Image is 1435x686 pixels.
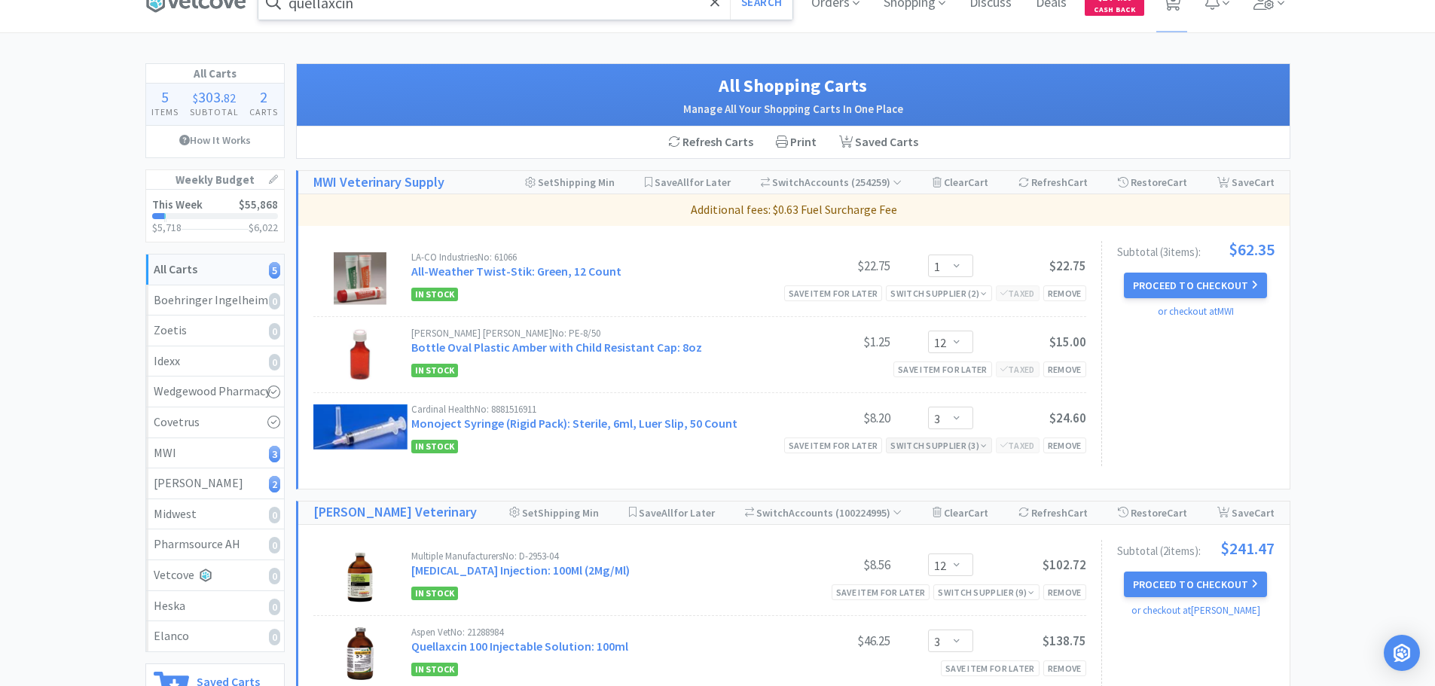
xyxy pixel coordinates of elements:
div: Refresh [1018,502,1088,524]
span: $241.47 [1220,540,1275,556]
span: $5,718 [152,221,182,234]
span: Cart [1067,175,1088,189]
i: 0 [269,537,280,553]
a: Heska0 [146,591,284,622]
span: $62.35 [1229,241,1275,258]
i: 2 [269,476,280,492]
span: 303 [198,87,221,106]
a: Saved Carts [828,127,930,158]
p: Additional fees: $0.63 Fuel Surcharge Fee [304,200,1284,220]
div: Cardinal Health No: 8881516911 [411,404,777,414]
div: $1.25 [777,333,890,351]
h4: Carts [244,105,284,119]
span: Save for Later [639,506,715,520]
a: [PERSON_NAME] Veterinary [313,502,477,523]
div: Save item for later [893,361,992,377]
span: Cart [1167,175,1187,189]
span: Taxed [1000,288,1035,299]
h1: Weekly Budget [146,170,284,190]
a: Bottle Oval Plastic Amber with Child Resistant Cap: 8oz [411,340,702,355]
div: Idexx [154,352,276,371]
div: . [184,90,244,105]
i: 0 [269,599,280,615]
a: Idexx0 [146,346,284,377]
a: Covetrus [146,407,284,438]
span: All [677,175,689,189]
div: Save item for later [941,660,1040,676]
div: $8.20 [777,409,890,427]
div: Shipping Min [525,171,615,194]
div: Remove [1043,660,1086,676]
h4: Subtotal [184,105,244,119]
div: Save item for later [784,285,883,301]
span: Switch [772,175,805,189]
div: Save item for later [832,584,930,600]
div: [PERSON_NAME] [154,474,276,493]
i: 0 [269,293,280,309]
span: $55,868 [239,197,278,212]
span: $22.75 [1049,258,1086,274]
span: $15.00 [1049,334,1086,350]
span: 2 [260,87,267,106]
i: 0 [269,323,280,340]
span: Set [522,506,538,520]
span: Save for Later [655,175,731,189]
h1: MWI Veterinary Supply [313,172,444,194]
a: Zoetis0 [146,316,284,346]
div: Wedgewood Pharmacy [154,382,276,401]
a: How It Works [146,126,284,154]
a: Pharmsource AH0 [146,529,284,560]
span: $24.60 [1049,410,1086,426]
span: In Stock [411,364,458,377]
div: Remove [1043,285,1086,301]
div: Restore [1118,171,1187,194]
div: $46.25 [777,632,890,650]
button: Proceed to Checkout [1124,572,1267,597]
span: 5 [161,87,169,106]
div: Pharmsource AH [154,535,276,554]
div: Boehringer Ingelheim [154,291,276,310]
img: eb997c175b6048928239c381fd1b5025_80953.jpeg [334,551,386,604]
span: Taxed [1000,440,1035,451]
div: Clear [933,502,988,524]
img: 368b0b196f014bfd8d21db020caaefcb_302796.jpeg [334,627,386,680]
span: ( 254259 ) [849,175,902,189]
div: Remove [1043,438,1086,453]
span: Cash Back [1094,6,1135,16]
div: Subtotal ( 3 item s ): [1117,241,1275,258]
span: Switch [756,506,789,520]
span: 6,022 [254,221,278,234]
span: ( 100224995 ) [833,506,902,520]
div: Zoetis [154,321,276,340]
span: Cart [1067,506,1088,520]
span: $138.75 [1043,633,1086,649]
div: Open Intercom Messenger [1384,635,1420,671]
div: Clear [933,171,988,194]
div: Midwest [154,505,276,524]
h2: This Week [152,199,203,210]
h4: Items [146,105,185,119]
div: Multiple Manufacturers No: D-2953-04 [411,551,777,561]
div: Restore [1118,502,1187,524]
a: All-Weather Twist-Stik: Green, 12 Count [411,264,621,279]
a: All Carts5 [146,255,284,285]
div: LA-CO Industries No: 61066 [411,252,777,262]
span: Taxed [1000,364,1035,375]
a: Midwest0 [146,499,284,530]
span: All [661,506,673,520]
a: or checkout at MWI [1158,305,1234,318]
div: Covetrus [154,413,276,432]
img: ad360eabb2684dd08a4733dc19e6c452_477.png [334,252,386,305]
a: or checkout at [PERSON_NAME] [1131,604,1260,617]
span: In Stock [411,440,458,453]
button: Proceed to Checkout [1124,273,1267,298]
div: Remove [1043,584,1086,600]
div: [PERSON_NAME] [PERSON_NAME] No: PE-8/50 [411,328,777,338]
div: Print [765,127,828,158]
a: Quellaxcin 100 Injectable Solution: 100ml [411,639,628,654]
span: $ [193,90,198,105]
div: Shipping Min [509,502,599,524]
h3: $ [249,222,278,233]
div: Switch Supplier ( 3 ) [890,438,987,453]
i: 0 [269,629,280,645]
